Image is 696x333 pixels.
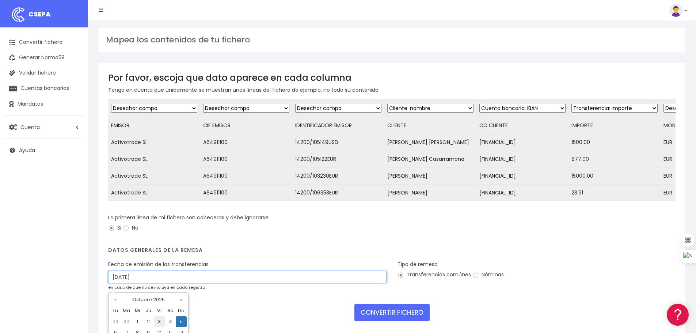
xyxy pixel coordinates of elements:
td: A64911100 [200,185,292,201]
a: Cuentas bancarias [4,81,84,96]
a: Ayuda [4,143,84,158]
td: IMPORTE [568,117,661,134]
label: No [123,224,138,232]
td: 23.91 [568,185,661,201]
td: EMISOR [108,117,200,134]
td: CIF EMISOR [200,117,292,134]
td: Activotrade SL [108,151,200,168]
label: Transferencias comúnes [398,271,471,279]
label: Fecha de emisión de las transferencias [108,261,209,268]
a: Cuenta [4,120,84,135]
td: 1 [132,316,143,327]
th: » [176,294,187,305]
td: 30 [121,316,132,327]
td: A64911100 [200,168,292,185]
td: [FINANCIAL_ID] [476,151,568,168]
td: [FINANCIAL_ID] [476,134,568,151]
label: La primera línea de mi fichero son cabeceras y debe ignorarse [108,214,269,222]
td: 2 [143,316,154,327]
th: Octubre 2025 [121,294,176,305]
td: Activotrade SL [108,134,200,151]
td: 877.00 [568,151,661,168]
td: [PERSON_NAME] [PERSON_NAME] [384,134,476,151]
td: 4 [165,316,176,327]
td: 14200/106353EUR [292,185,384,201]
td: 14200/105122EUR [292,151,384,168]
td: 14200/103230EUR [292,168,384,185]
th: « [110,294,121,305]
th: Mi [132,305,143,316]
a: Convertir fichero [4,35,84,50]
td: A64911100 [200,151,292,168]
td: [PERSON_NAME] [384,185,476,201]
th: Sa [165,305,176,316]
a: Validar fichero [4,65,84,81]
span: Ayuda [19,147,35,154]
a: Mandatos [4,97,84,112]
td: 5 [176,316,187,327]
img: logo [9,5,27,24]
label: Nóminas [472,271,504,279]
p: Tenga en cuenta que únicamente se muestran unas líneas del fichero de ejemplo, no todo su contenido. [108,86,676,94]
label: Tipo de remesa [398,261,438,268]
th: Ju [143,305,154,316]
h4: Datos generales de la remesa [108,247,676,257]
td: [FINANCIAL_ID] [476,168,568,185]
td: [PERSON_NAME] [384,168,476,185]
td: A64911100 [200,134,292,151]
button: CONVERTIR FICHERO [354,304,430,321]
td: IDENTIFICADOR EMISOR [292,117,384,134]
label: Si [108,224,121,232]
td: 29 [110,316,121,327]
td: Activotrade SL [108,168,200,185]
td: 14200/105149USD [292,134,384,151]
span: Cuenta [20,123,40,130]
th: Lu [110,305,121,316]
h3: Mapea los contenidos de tu fichero [106,35,678,45]
td: CLIENTE [384,117,476,134]
td: 15000.00 [568,168,661,185]
th: Vi [154,305,165,316]
span: CSEPA [28,10,51,19]
img: profile [669,4,682,17]
small: en caso de que no se incluya en cada registro [108,284,205,290]
th: Ma [121,305,132,316]
td: [FINANCIAL_ID] [476,185,568,201]
td: CC CLIENTE [476,117,568,134]
td: Activotrade SL [108,185,200,201]
td: 3 [154,316,165,327]
td: [PERSON_NAME] Casarramona [384,151,476,168]
a: Generar Norma58 [4,50,84,65]
h3: Por favor, escoja que dato aparece en cada columna [108,72,676,83]
td: 1500.00 [568,134,661,151]
th: Do [176,305,187,316]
